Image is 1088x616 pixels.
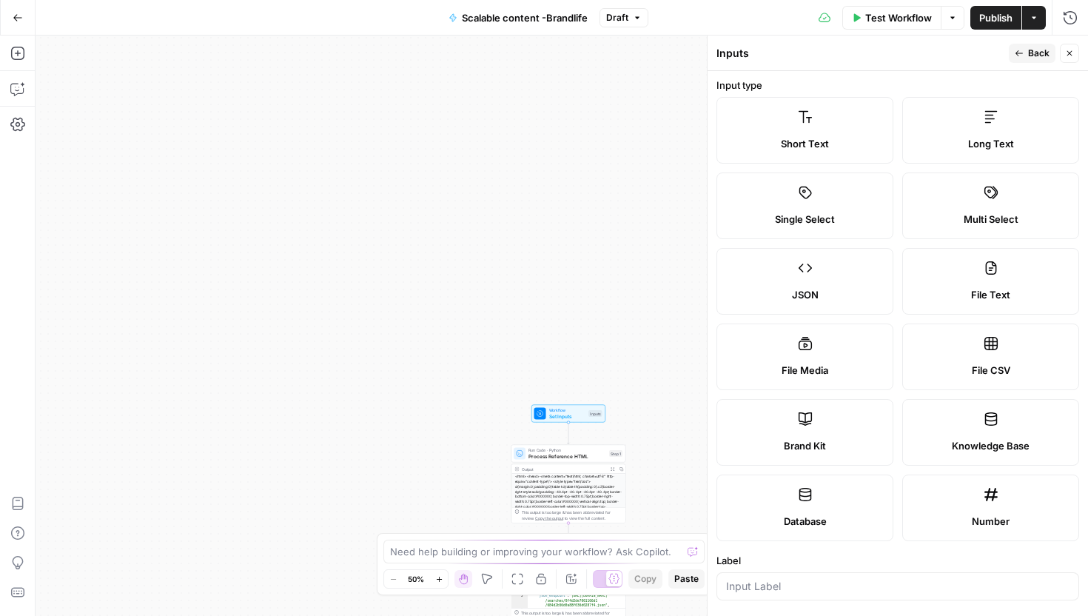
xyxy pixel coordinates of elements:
span: 50% [408,573,424,585]
span: Run Code · Python [528,447,606,453]
div: Inputs [588,410,602,417]
div: Run Code · PythonProcess Reference HTMLStep 1Output<html> <head> <meta content="text/html; charse... [511,445,626,523]
div: Inputs [716,46,1004,61]
button: Draft [600,8,648,27]
button: Paste [668,569,705,589]
div: WorkflowSet InputsInputs [511,405,626,423]
button: Scalable content -Brandlife [440,6,597,30]
g: Edge from step_1 to step_2 [568,523,570,545]
span: File CSV [972,363,1010,378]
div: Output [521,466,605,472]
span: Knowledge Base [952,438,1030,453]
span: Copy [634,572,657,586]
span: Short Text [781,136,829,151]
span: Brand Kit [784,438,826,453]
label: Input type [716,78,1079,93]
span: JSON [792,287,819,302]
button: Copy [628,569,662,589]
span: File Text [971,287,1010,302]
span: Paste [674,572,699,586]
span: Publish [979,10,1013,25]
button: Test Workflow [842,6,941,30]
span: Long Text [968,136,1014,151]
span: Workflow [549,407,586,413]
span: Number [972,514,1010,529]
span: Multi Select [964,212,1018,227]
span: Scalable content -Brandlife [462,10,588,25]
div: Step 1 [609,450,622,457]
span: Process Reference HTML [528,452,606,460]
span: Copy the output [535,516,563,520]
button: Back [1009,44,1055,63]
div: This output is too large & has been abbreviated for review. to view the full content. [521,509,622,521]
span: Set Inputs [549,412,586,420]
g: Edge from start to step_1 [568,423,570,444]
label: Label [716,553,1079,568]
div: 5 [511,594,528,609]
span: Single Select [775,212,835,227]
span: Back [1028,47,1050,60]
div: <html> <head> <meta content="text/html; charset=utf-8" http-equiv="content-type"/> <style type="t... [511,474,625,564]
input: Input Label [726,579,1069,594]
span: Database [784,514,827,529]
span: Test Workflow [865,10,932,25]
span: File Media [782,363,828,378]
button: Publish [970,6,1021,30]
span: Draft [606,11,628,24]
